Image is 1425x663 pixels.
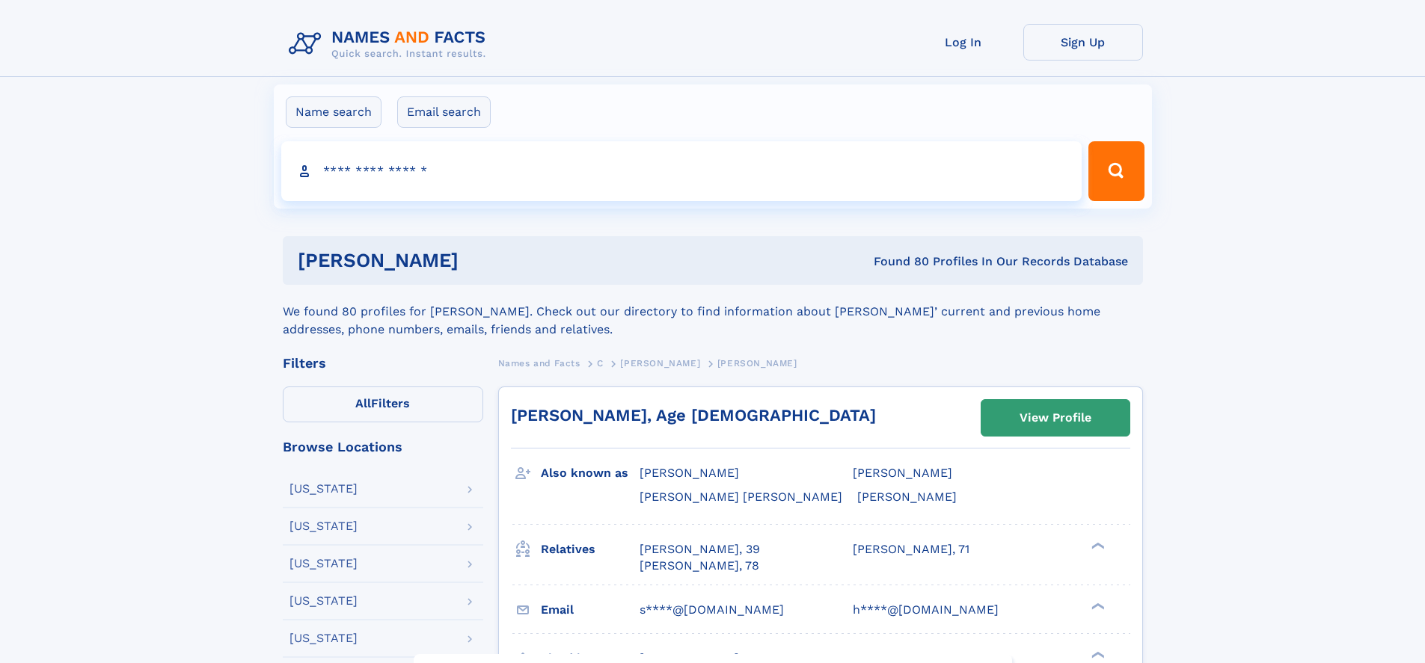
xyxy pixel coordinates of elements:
[666,253,1128,270] div: Found 80 Profiles In Our Records Database
[640,466,739,480] span: [PERSON_NAME]
[981,400,1130,436] a: View Profile
[289,558,358,570] div: [US_STATE]
[511,406,876,425] a: [PERSON_NAME], Age [DEMOGRAPHIC_DATA]
[283,440,483,454] div: Browse Locations
[541,460,640,486] h3: Also known as
[541,537,640,562] h3: Relatives
[1088,540,1106,550] div: ❯
[283,386,483,422] label: Filters
[283,357,483,370] div: Filters
[298,251,666,270] h1: [PERSON_NAME]
[355,396,371,410] span: All
[717,358,797,368] span: [PERSON_NAME]
[397,96,491,128] label: Email search
[597,354,604,372] a: C
[289,520,358,532] div: [US_STATE]
[289,595,358,607] div: [US_STATE]
[597,358,604,368] span: C
[289,483,358,495] div: [US_STATE]
[853,541,969,558] a: [PERSON_NAME], 71
[1088,650,1106,659] div: ❯
[541,597,640,623] h3: Email
[1088,141,1144,201] button: Search Button
[620,358,700,368] span: [PERSON_NAME]
[640,558,759,574] a: [PERSON_NAME], 78
[620,354,700,372] a: [PERSON_NAME]
[289,632,358,644] div: [US_STATE]
[286,96,381,128] label: Name search
[853,466,952,480] span: [PERSON_NAME]
[857,490,957,504] span: [PERSON_NAME]
[283,285,1143,339] div: We found 80 profiles for [PERSON_NAME]. Check out our directory to find information about [PERSON...
[1020,401,1091,435] div: View Profile
[640,541,760,558] a: [PERSON_NAME], 39
[281,141,1082,201] input: search input
[1088,601,1106,611] div: ❯
[1023,24,1143,61] a: Sign Up
[640,490,842,504] span: [PERSON_NAME] [PERSON_NAME]
[498,354,580,372] a: Names and Facts
[904,24,1023,61] a: Log In
[283,24,498,64] img: Logo Names and Facts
